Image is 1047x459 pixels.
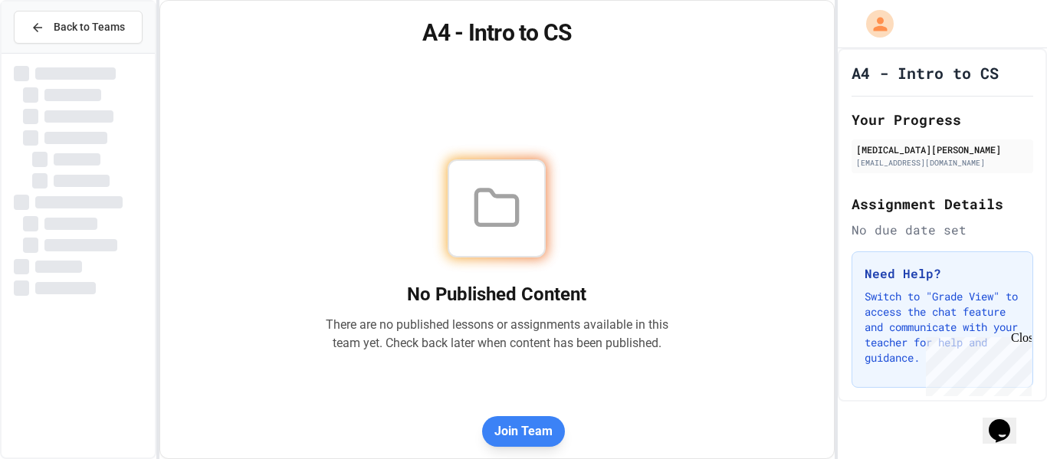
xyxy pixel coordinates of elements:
[325,282,668,307] h2: No Published Content
[852,193,1033,215] h2: Assignment Details
[856,157,1029,169] div: [EMAIL_ADDRESS][DOMAIN_NAME]
[482,416,565,447] button: Join Team
[54,19,125,35] span: Back to Teams
[865,289,1020,366] p: Switch to "Grade View" to access the chat feature and communicate with your teacher for help and ...
[850,6,898,41] div: My Account
[852,109,1033,130] h2: Your Progress
[852,221,1033,239] div: No due date set
[856,143,1029,156] div: [MEDICAL_DATA][PERSON_NAME]
[865,264,1020,283] h3: Need Help?
[14,11,143,44] button: Back to Teams
[6,6,106,97] div: Chat with us now!Close
[983,398,1032,444] iframe: chat widget
[920,331,1032,396] iframe: chat widget
[852,62,999,84] h1: A4 - Intro to CS
[179,19,816,47] h1: A4 - Intro to CS
[325,316,668,352] p: There are no published lessons or assignments available in this team yet. Check back later when c...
